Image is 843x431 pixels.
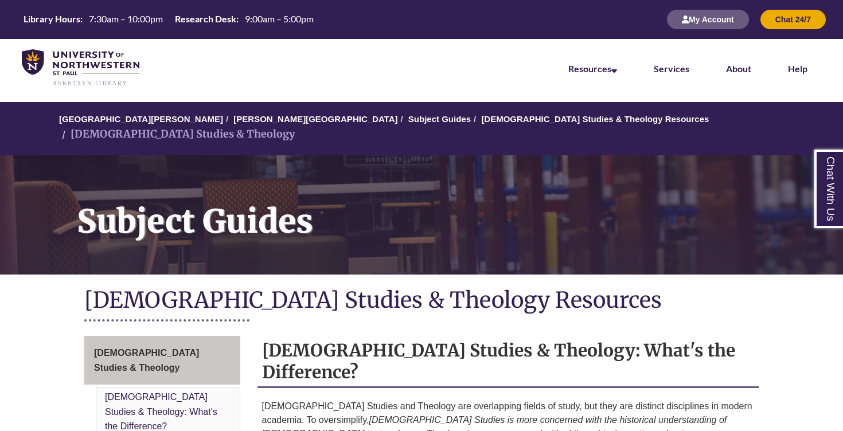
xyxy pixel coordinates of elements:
h1: [DEMOGRAPHIC_DATA] Studies & Theology Resources [84,286,759,316]
a: [GEOGRAPHIC_DATA][PERSON_NAME] [59,114,223,124]
li: [DEMOGRAPHIC_DATA] Studies & Theology [59,126,295,143]
a: [DEMOGRAPHIC_DATA] Studies & Theology Resources [481,114,709,124]
h2: [DEMOGRAPHIC_DATA] Studies & Theology: What's the Difference? [257,336,759,388]
a: Help [788,63,807,74]
button: My Account [667,10,749,29]
a: My Account [667,14,749,24]
a: [DEMOGRAPHIC_DATA] Studies & Theology: What's the Difference? [105,392,217,431]
a: [DEMOGRAPHIC_DATA] Studies & Theology [84,336,240,385]
a: Resources [568,63,617,74]
a: Chat 24/7 [760,14,826,24]
button: Chat 24/7 [760,10,826,29]
span: 9:00am – 5:00pm [245,13,314,24]
a: Hours Today [19,13,318,26]
h1: Subject Guides [64,155,843,260]
th: Library Hours: [19,13,84,25]
a: Services [654,63,689,74]
img: UNWSP Library Logo [22,49,139,87]
a: [PERSON_NAME][GEOGRAPHIC_DATA] [233,114,397,124]
table: Hours Today [19,13,318,25]
span: [DEMOGRAPHIC_DATA] Studies & Theology [94,348,199,373]
a: Subject Guides [408,114,471,124]
a: About [726,63,751,74]
th: Research Desk: [170,13,240,25]
span: 7:30am – 10:00pm [89,13,163,24]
